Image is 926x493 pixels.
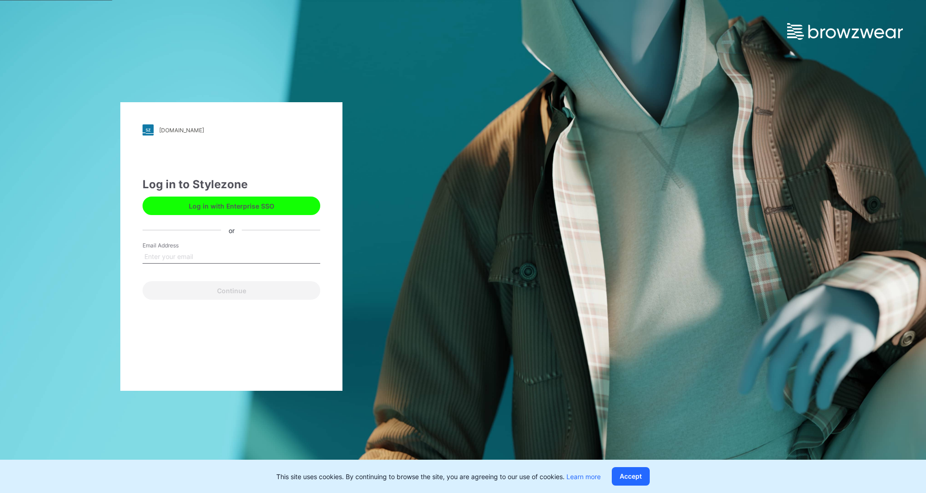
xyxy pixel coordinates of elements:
a: Learn more [566,473,601,481]
button: Log in with Enterprise SSO [143,197,320,215]
button: Accept [612,467,650,486]
img: stylezone-logo.562084cfcfab977791bfbf7441f1a819.svg [143,124,154,136]
p: This site uses cookies. By continuing to browse the site, you are agreeing to our use of cookies. [276,472,601,481]
div: or [221,225,242,235]
img: browzwear-logo.e42bd6dac1945053ebaf764b6aa21510.svg [787,23,903,40]
div: [DOMAIN_NAME] [159,127,204,134]
input: Enter your email [143,250,320,264]
a: [DOMAIN_NAME] [143,124,320,136]
div: Log in to Stylezone [143,176,320,193]
label: Email Address [143,241,207,250]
